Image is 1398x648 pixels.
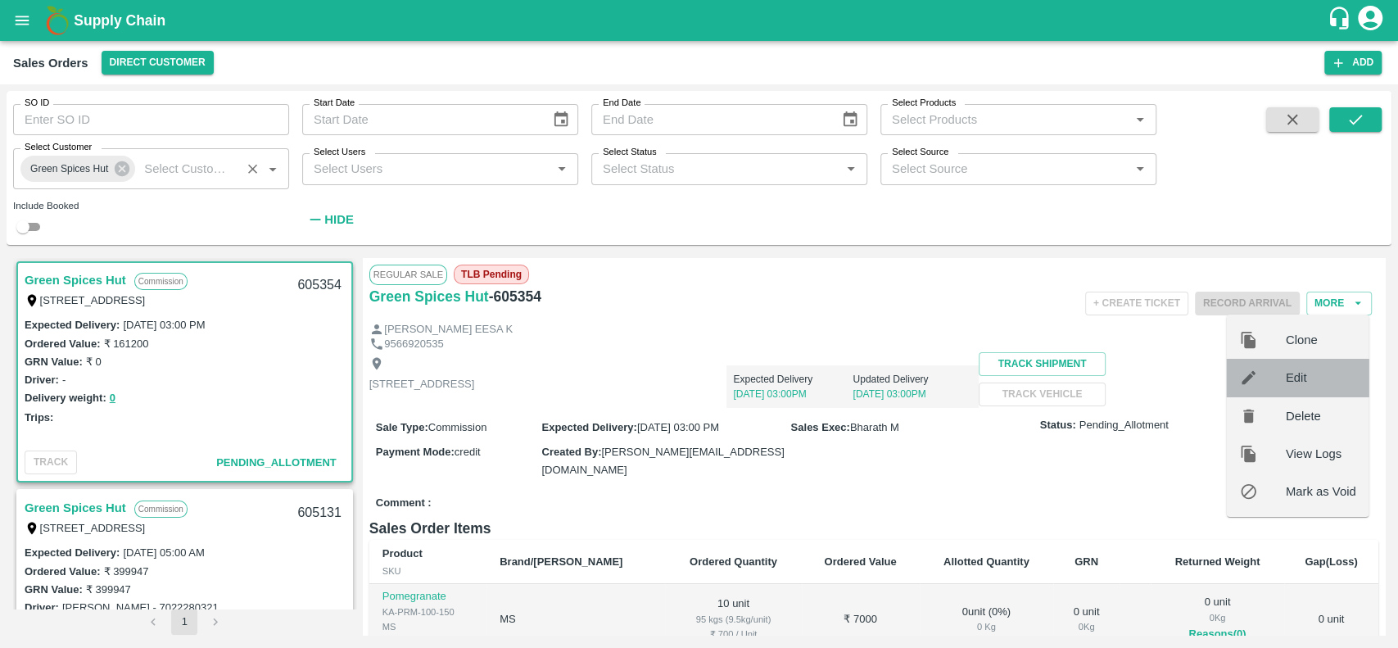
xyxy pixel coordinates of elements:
div: account of current user [1355,3,1385,38]
label: Select Customer [25,141,92,154]
span: TLB Pending [454,265,529,284]
label: Select Products [892,97,956,110]
div: Green Spices Hut [20,156,135,182]
p: Commission [134,501,188,518]
span: Pending_Allotment [216,456,337,469]
button: Select DC [102,51,214,75]
button: Choose date [835,104,866,135]
button: Add [1324,51,1382,75]
label: [STREET_ADDRESS] [40,522,146,534]
input: Select Status [596,158,835,179]
p: Expected Delivery [733,372,853,387]
p: Updated Delivery [853,372,972,387]
label: Expected Delivery : [25,319,120,331]
b: Gap(Loss) [1305,555,1357,568]
label: Start Date [314,97,355,110]
div: 95 kgs (9.5kg/unit) [678,612,788,627]
a: Green Spices Hut [25,270,126,291]
div: 605131 [287,494,351,532]
div: ₹ 700 / Unit [678,627,788,641]
label: End Date [603,97,640,110]
p: [DATE] 03:00PM [853,387,972,401]
div: SKU [382,564,473,578]
h6: - 605354 [489,285,541,308]
label: [DATE] 03:00 PM [123,319,205,331]
label: Comment : [376,496,432,511]
a: Supply Chain [74,9,1327,32]
label: - [62,374,66,386]
span: Bharath M [850,421,899,433]
button: Open [1129,158,1151,179]
p: [DATE] 03:00PM [733,387,853,401]
div: 605354 [287,266,351,305]
button: Clear [242,158,264,180]
div: MS [382,619,473,634]
div: customer-support [1327,6,1355,35]
div: 0 Kg [1066,619,1106,634]
b: Ordered Value [825,555,897,568]
img: logo [41,4,74,37]
div: 0 unit ( 0 %) [933,605,1041,635]
input: Start Date [302,104,539,135]
strong: Hide [324,213,353,226]
span: credit [455,446,481,458]
div: 0 unit [1066,605,1106,635]
div: View Logs [1227,435,1369,473]
button: Hide [302,206,358,233]
p: [PERSON_NAME] EESA K [384,322,513,338]
div: Mark as Void [1227,473,1369,510]
p: Commission [134,273,188,290]
label: Payment Mode : [376,446,455,458]
label: ₹ 0 [86,356,102,368]
label: Ordered Value: [25,565,100,578]
span: Please dispatch the trip before ending [1195,296,1300,309]
div: Edit [1227,359,1369,397]
label: Ordered Value: [25,338,100,350]
div: 0 Kg [1164,610,1271,625]
input: End Date [591,104,828,135]
button: Open [262,158,283,179]
label: Driver: [25,374,59,386]
label: [DATE] 05:00 AM [123,546,204,559]
span: Green Spices Hut [20,161,118,178]
label: Sales Exec : [791,421,850,433]
span: Pending_Allotment [1079,418,1169,433]
div: Include Booked [13,198,289,213]
p: 9566920535 [384,337,443,352]
label: Driver: [25,601,59,614]
div: KA-PRM-100-150 [382,605,473,619]
p: [STREET_ADDRESS] [369,377,475,392]
div: 0 Kg [933,619,1041,634]
span: Clone [1286,331,1356,349]
label: ₹ 161200 [103,338,148,350]
div: Clone [1227,321,1369,359]
span: Regular Sale [369,265,447,284]
button: Choose date [545,104,577,135]
button: Open [1129,109,1151,130]
div: Sales Orders [13,52,88,74]
a: Green Spices Hut [369,285,489,308]
nav: pagination navigation [138,609,231,635]
span: Edit [1286,369,1356,387]
span: [DATE] 03:00 PM [637,421,719,433]
input: Select Customer [138,158,236,179]
button: open drawer [3,2,41,39]
div: Delete [1227,397,1369,435]
label: Trips: [25,411,53,424]
button: More [1306,292,1372,315]
span: Mark as Void [1286,483,1356,501]
button: Open [551,158,572,179]
label: ₹ 399947 [86,583,131,596]
button: page 1 [171,609,197,635]
label: Select Status [603,146,657,159]
span: View Logs [1286,445,1356,463]
button: Open [840,158,862,179]
h6: Sales Order Items [369,517,1378,540]
div: 0 unit [1164,595,1271,644]
button: Reasons(0) [1164,625,1271,644]
p: Pomegranate [382,589,473,605]
button: Track Shipment [979,352,1105,376]
label: Select Users [314,146,365,159]
label: [STREET_ADDRESS] [40,294,146,306]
